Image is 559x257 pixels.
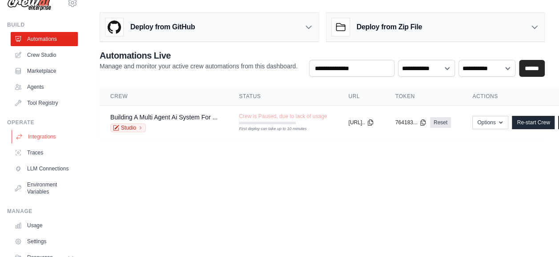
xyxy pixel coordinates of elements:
a: Crew Studio [11,48,78,62]
div: Manage [7,208,78,215]
a: Re-start Crew [512,116,555,129]
a: Traces [11,146,78,160]
span: Crew is Paused, due to lack of usage [239,113,327,120]
p: Manage and monitor your active crew automations from this dashboard. [100,62,298,71]
a: Studio [110,123,146,132]
h2: Automations Live [100,49,298,62]
div: Operate [7,119,78,126]
a: Building A Multi Agent Ai System For ... [110,114,217,121]
a: Usage [11,218,78,233]
a: Environment Variables [11,178,78,199]
iframe: Chat Widget [515,214,559,257]
a: Agents [11,80,78,94]
a: Automations [11,32,78,46]
button: Options [472,116,508,129]
div: Build [7,21,78,28]
th: Crew [100,87,228,106]
h3: Deploy from Zip File [357,22,422,32]
div: First deploy can take up to 10 minutes [239,126,296,132]
a: Tool Registry [11,96,78,110]
a: Marketplace [11,64,78,78]
a: Integrations [12,130,79,144]
a: LLM Connections [11,162,78,176]
th: URL [338,87,384,106]
img: GitHub Logo [105,18,123,36]
th: Status [228,87,338,106]
h3: Deploy from GitHub [130,22,195,32]
a: Reset [430,117,451,128]
th: Token [385,87,462,106]
a: Settings [11,234,78,249]
button: 764183... [395,119,426,126]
